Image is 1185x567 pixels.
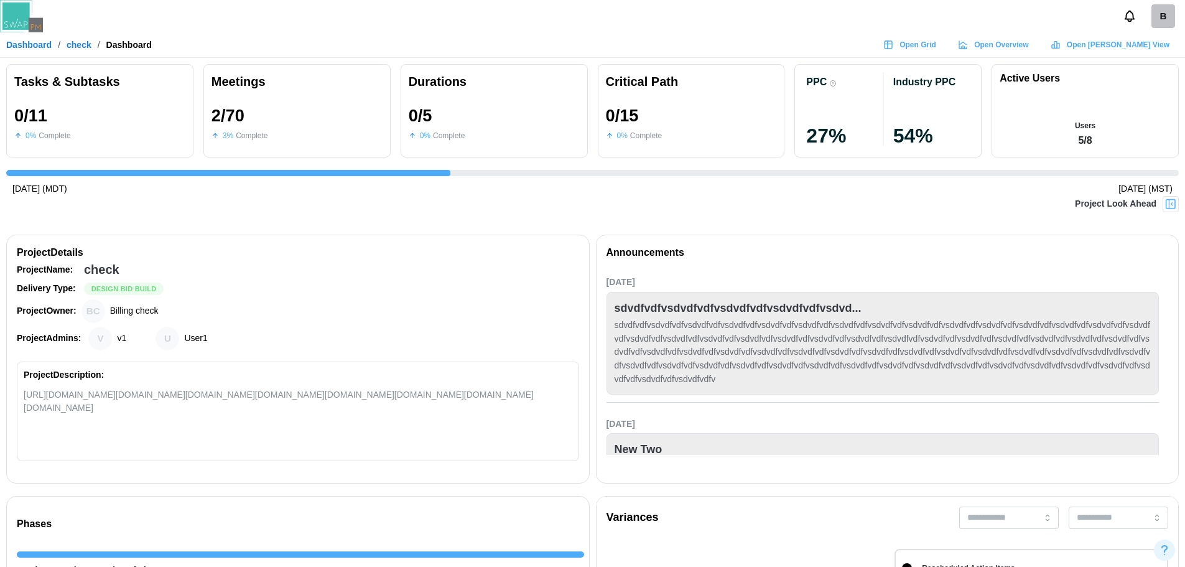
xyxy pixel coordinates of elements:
div: Project Details [17,245,579,261]
div: 2 / 70 [211,106,244,125]
span: Design Bid Build [91,283,157,294]
div: Critical Path [606,72,777,91]
div: B [1151,4,1175,28]
div: Complete [39,130,70,142]
a: Open [PERSON_NAME] View [1044,35,1179,54]
div: Durations [409,72,580,91]
span: Open [PERSON_NAME] View [1067,36,1169,54]
div: Project Description: [24,368,104,382]
div: 0 % [26,130,36,142]
div: Complete [433,130,465,142]
div: v1 [88,327,112,350]
div: / [58,40,60,49]
div: Industry PPC [893,76,955,88]
div: [URL][DOMAIN_NAME][DOMAIN_NAME][DOMAIN_NAME][DOMAIN_NAME][DOMAIN_NAME][DOMAIN_NAME][DOMAIN_NAME][... [24,388,572,415]
div: Project Name: [17,263,79,277]
div: 0 % [420,130,430,142]
div: PPC [806,76,827,88]
a: billingcheck2 [1151,4,1175,28]
div: [DATE] [606,276,1159,289]
span: Open Grid [899,36,936,54]
div: [DATE] [606,418,1159,431]
a: check [67,40,91,49]
div: [DATE] (MST) [1118,182,1173,196]
div: 54 % [893,126,970,146]
div: Project Look Ahead [1075,197,1156,211]
div: / [98,40,100,49]
a: Open Overview [952,35,1038,54]
div: 0 / 5 [409,106,432,125]
div: Delivery Type: [17,282,79,296]
div: Complete [236,130,267,142]
span: Open Overview [974,36,1028,54]
div: Billing check [110,304,159,318]
div: Variances [606,509,659,527]
div: v1 [117,332,126,345]
div: New Two [615,441,662,459]
div: User1 [156,327,179,350]
div: 0 / 15 [606,106,639,125]
img: Project Look Ahead Button [1164,198,1177,210]
div: 27 % [806,126,883,146]
div: Phases [17,517,584,532]
div: check [84,260,119,279]
div: User1 [184,332,207,345]
div: Complete [630,130,662,142]
div: 0 / 11 [14,106,47,125]
div: Billing check [81,299,105,323]
div: Meetings [211,72,383,91]
strong: Project Owner: [17,306,77,316]
div: Tasks & Subtasks [14,72,185,91]
h1: Active Users [1000,72,1060,85]
div: sdvdfvdfvsdvdfvdfvsdvdfvdfvsdvdfvdfvsdvd... [615,300,862,317]
div: 3 % [223,130,233,142]
strong: Project Admins: [17,333,81,343]
div: Dashboard [106,40,152,49]
div: 0 % [617,130,628,142]
div: Announcements [606,245,684,261]
button: Notifications [1119,6,1140,27]
div: [DATE] (MDT) [12,182,67,196]
a: Dashboard [6,40,52,49]
div: sdvdfvdfvsdvdfvdfvsdvdfvdfvsdvdfvdfvsdvdfvdfvsdvdfvdfvsdvdfvdfvsdvdfvdfvsdvdfvdfvsdvdfvdfvsdvdfvd... [615,319,1151,386]
a: Open Grid [877,35,946,54]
